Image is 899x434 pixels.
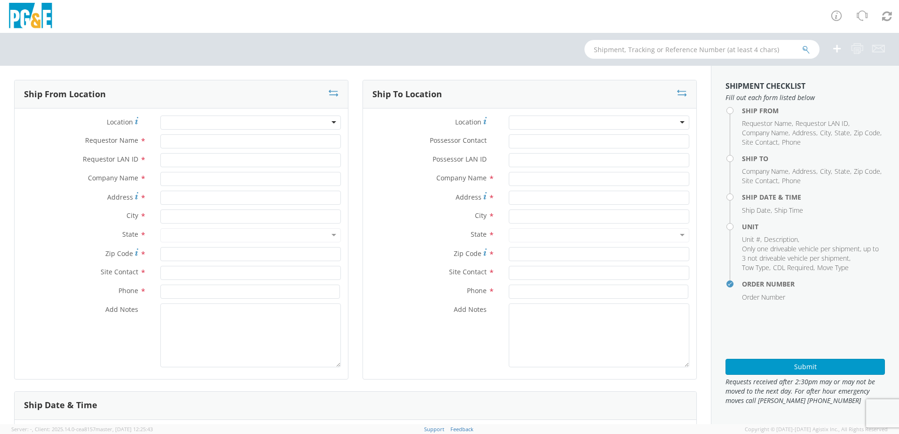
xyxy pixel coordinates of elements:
span: Copyright © [DATE]-[DATE] Agistix Inc., All Rights Reserved [745,426,888,433]
span: Add Notes [454,305,487,314]
span: master, [DATE] 12:25:43 [95,426,153,433]
li: , [764,235,799,244]
li: , [742,119,793,128]
span: Order Number [742,293,785,302]
span: Requestor LAN ID [83,155,138,163]
span: Address [107,193,133,201]
span: Zip Code [854,128,880,137]
span: Client: 2025.14.0-cea8157 [35,426,153,433]
span: State [835,167,850,176]
button: Submit [726,359,885,375]
span: Requestor Name [742,119,792,128]
li: , [835,167,852,176]
span: City [820,167,831,176]
span: Location [455,117,481,126]
li: , [796,119,850,128]
span: Phone [782,138,801,147]
span: Site Contact [742,176,778,185]
span: Unit # [742,235,760,244]
li: , [854,167,882,176]
span: Description [764,235,798,244]
strong: Shipment Checklist [726,81,805,91]
span: Requestor LAN ID [796,119,848,128]
span: Phone [118,286,138,295]
li: , [742,167,790,176]
span: Company Name [88,173,138,182]
span: Fill out each form listed below [726,93,885,102]
span: Requestor Name [85,136,138,145]
span: Requests received after 2:30pm may or may not be moved to the next day. For after hour emergency ... [726,377,885,405]
span: Company Name [436,173,487,182]
li: , [820,128,832,138]
span: Site Contact [742,138,778,147]
span: Only one driveable vehicle per shipment, up to 3 not driveable vehicle per shipment [742,244,879,263]
li: , [792,128,818,138]
li: , [820,167,832,176]
h4: Unit [742,223,885,230]
h4: Order Number [742,280,885,287]
li: , [854,128,882,138]
span: Company Name [742,128,789,137]
span: , [32,426,33,433]
span: Site Contact [449,267,487,276]
h3: Ship Date & Time [24,401,97,410]
li: , [792,167,818,176]
span: State [471,230,487,239]
span: Company Name [742,167,789,176]
input: Shipment, Tracking or Reference Number (at least 4 chars) [584,40,820,59]
h4: Ship From [742,107,885,114]
span: Move Type [817,263,849,272]
li: , [773,263,815,272]
span: Phone [467,286,487,295]
h3: Ship From Location [24,90,106,99]
span: Possessor LAN ID [433,155,487,163]
h4: Ship To [742,155,885,162]
li: , [742,244,883,263]
span: Server: - [11,426,33,433]
li: , [742,128,790,138]
li: , [742,206,772,215]
span: Site Contact [101,267,138,276]
img: pge-logo-06675f144f4cfa6a6814.png [7,3,54,31]
span: Zip Code [854,167,880,176]
span: Zip Code [454,249,481,258]
span: City [820,128,831,137]
h4: Ship Date & Time [742,194,885,201]
span: Address [456,193,481,201]
span: State [122,230,138,239]
span: City [475,211,487,220]
span: Tow Type [742,263,769,272]
span: Ship Time [774,206,803,215]
h3: Ship To Location [372,90,442,99]
li: , [742,263,771,272]
span: Ship Date [742,206,771,215]
a: Support [424,426,444,433]
span: Address [792,128,816,137]
span: Zip Code [105,249,133,258]
span: Location [107,117,133,126]
span: Phone [782,176,801,185]
li: , [742,138,780,147]
li: , [742,235,762,244]
span: State [835,128,850,137]
li: , [835,128,852,138]
span: Possessor Contact [430,136,487,145]
span: Add Notes [105,305,138,314]
span: Address [792,167,816,176]
li: , [742,176,780,186]
a: Feedback [450,426,473,433]
span: CDL Required [773,263,813,272]
span: City [126,211,138,220]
